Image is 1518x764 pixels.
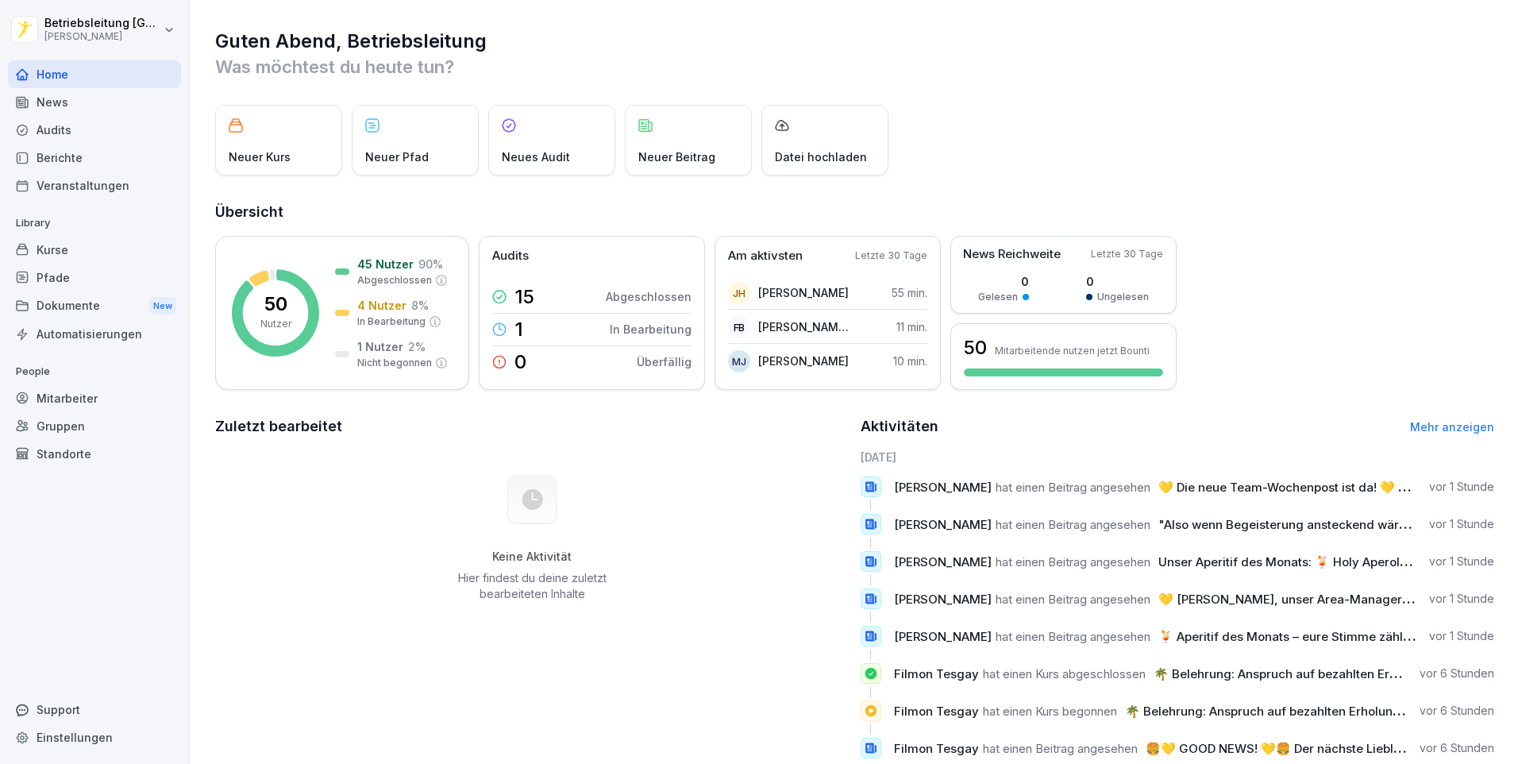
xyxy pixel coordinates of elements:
p: vor 1 Stunde [1429,516,1494,532]
p: vor 6 Stunden [1420,666,1494,681]
p: Ungelesen [1097,290,1149,304]
p: 90 % [418,256,443,272]
span: [PERSON_NAME] [894,480,992,495]
span: Filmon Tesgay [894,666,979,681]
h2: Aktivitäten [861,415,938,438]
a: Einstellungen [8,723,181,751]
p: Abgeschlossen [606,288,692,305]
p: 1 [514,320,523,339]
p: Gelesen [978,290,1018,304]
div: JH [728,282,750,304]
p: 1 Nutzer [357,338,403,355]
p: Nicht begonnen [357,356,432,370]
p: Neuer Beitrag [638,149,715,165]
p: [PERSON_NAME] [758,353,849,369]
p: Library [8,210,181,236]
p: Am aktivsten [728,247,803,265]
span: Filmon Tesgay [894,704,979,719]
p: 11 min. [896,318,927,335]
p: vor 1 Stunde [1429,479,1494,495]
span: hat einen Beitrag angesehen [996,592,1150,607]
a: News [8,88,181,116]
p: Neuer Kurs [229,149,291,165]
a: Berichte [8,144,181,172]
a: Home [8,60,181,88]
h1: Guten Abend, Betriebsleitung [215,29,1494,54]
p: Überfällig [637,353,692,370]
span: [PERSON_NAME] [894,629,992,644]
p: Neuer Pfad [365,149,429,165]
p: vor 1 Stunde [1429,554,1494,569]
p: vor 1 Stunde [1429,628,1494,644]
p: vor 6 Stunden [1420,740,1494,756]
p: 8 % [411,297,429,314]
span: hat einen Kurs begonnen [983,704,1117,719]
p: vor 6 Stunden [1420,703,1494,719]
p: Mitarbeitende nutzen jetzt Bounti [995,345,1150,357]
p: Datei hochladen [775,149,867,165]
div: Support [8,696,181,723]
a: Veranstaltungen [8,172,181,199]
span: hat einen Beitrag angesehen [996,480,1150,495]
p: News Reichweite [963,245,1061,264]
p: 4 Nutzer [357,297,406,314]
h6: [DATE] [861,449,1495,465]
p: Betriebsleitung [GEOGRAPHIC_DATA] [44,17,160,30]
p: People [8,359,181,384]
p: 55 min. [892,284,927,301]
div: Dokumente [8,291,181,321]
div: FB [728,316,750,338]
a: Gruppen [8,412,181,440]
span: hat einen Beitrag angesehen [996,517,1150,532]
a: Standorte [8,440,181,468]
p: In Bearbeitung [610,321,692,338]
h3: 50 [964,334,987,361]
h2: Zuletzt bearbeitet [215,415,850,438]
div: New [149,297,176,315]
h2: Übersicht [215,201,1494,223]
div: MJ [728,350,750,372]
span: hat einen Beitrag angesehen [983,741,1138,756]
a: Audits [8,116,181,144]
p: 45 Nutzer [357,256,414,272]
a: Mehr anzeigen [1410,420,1494,434]
span: Filmon Tesgay [894,741,979,756]
p: In Bearbeitung [357,314,426,329]
p: 10 min. [893,353,927,369]
span: [PERSON_NAME] [894,592,992,607]
p: Abgeschlossen [357,273,432,287]
p: Nutzer [260,317,291,331]
p: 2 % [408,338,426,355]
p: 0 [1086,273,1149,290]
p: Was möchtest du heute tun? [215,54,1494,79]
p: 0 [514,353,526,372]
a: Mitarbeiter [8,384,181,412]
h5: Keine Aktivität [452,550,612,564]
p: Hier findest du deine zuletzt bearbeiteten Inhalte [452,570,612,602]
span: hat einen Kurs abgeschlossen [983,666,1146,681]
a: Pfade [8,264,181,291]
p: Audits [492,247,529,265]
a: Kurse [8,236,181,264]
p: [PERSON_NAME] Boroujeni [758,318,850,335]
a: Automatisierungen [8,320,181,348]
p: Letzte 30 Tage [1091,247,1163,261]
a: DokumenteNew [8,291,181,321]
p: Neues Audit [502,149,570,165]
span: hat einen Beitrag angesehen [996,554,1150,569]
span: hat einen Beitrag angesehen [996,629,1150,644]
p: vor 1 Stunde [1429,591,1494,607]
p: 15 [514,287,534,307]
span: [PERSON_NAME] [894,517,992,532]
